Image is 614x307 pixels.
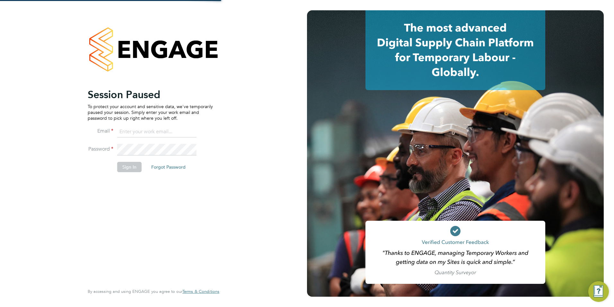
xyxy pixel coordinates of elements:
input: Enter your work email... [117,126,197,138]
p: To protect your account and sensitive data, we've temporarily paused your session. Simply enter y... [88,104,213,121]
label: Password [88,146,113,153]
h2: Session Paused [88,88,213,101]
label: Email [88,128,113,135]
button: Sign In [117,162,142,172]
a: Terms & Conditions [182,289,219,294]
button: Forgot Password [146,162,191,172]
button: Engage Resource Center [588,281,609,302]
span: By accessing and using ENGAGE you agree to our [88,289,219,294]
span: Terms & Conditions [182,289,219,294]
